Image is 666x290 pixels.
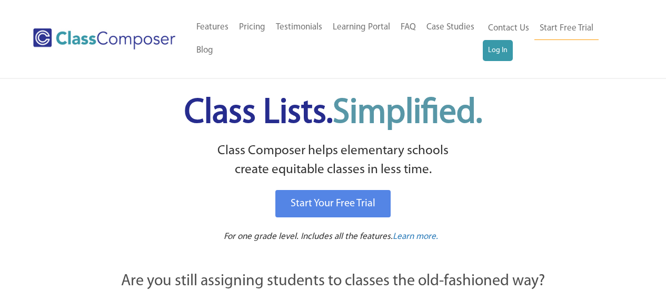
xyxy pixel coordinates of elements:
[333,96,482,131] span: Simplified.
[393,231,438,244] a: Learn more.
[275,190,391,217] a: Start Your Free Trial
[483,17,625,61] nav: Header Menu
[224,232,393,241] span: For one grade level. Includes all the features.
[395,16,421,39] a: FAQ
[191,39,218,62] a: Blog
[191,16,234,39] a: Features
[184,96,482,131] span: Class Lists.
[191,16,483,62] nav: Header Menu
[393,232,438,241] span: Learn more.
[271,16,327,39] a: Testimonials
[63,142,603,180] p: Class Composer helps elementary schools create equitable classes in less time.
[327,16,395,39] a: Learning Portal
[483,40,513,61] a: Log In
[483,17,534,40] a: Contact Us
[234,16,271,39] a: Pricing
[421,16,480,39] a: Case Studies
[534,17,599,41] a: Start Free Trial
[33,28,175,49] img: Class Composer
[291,198,375,209] span: Start Your Free Trial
